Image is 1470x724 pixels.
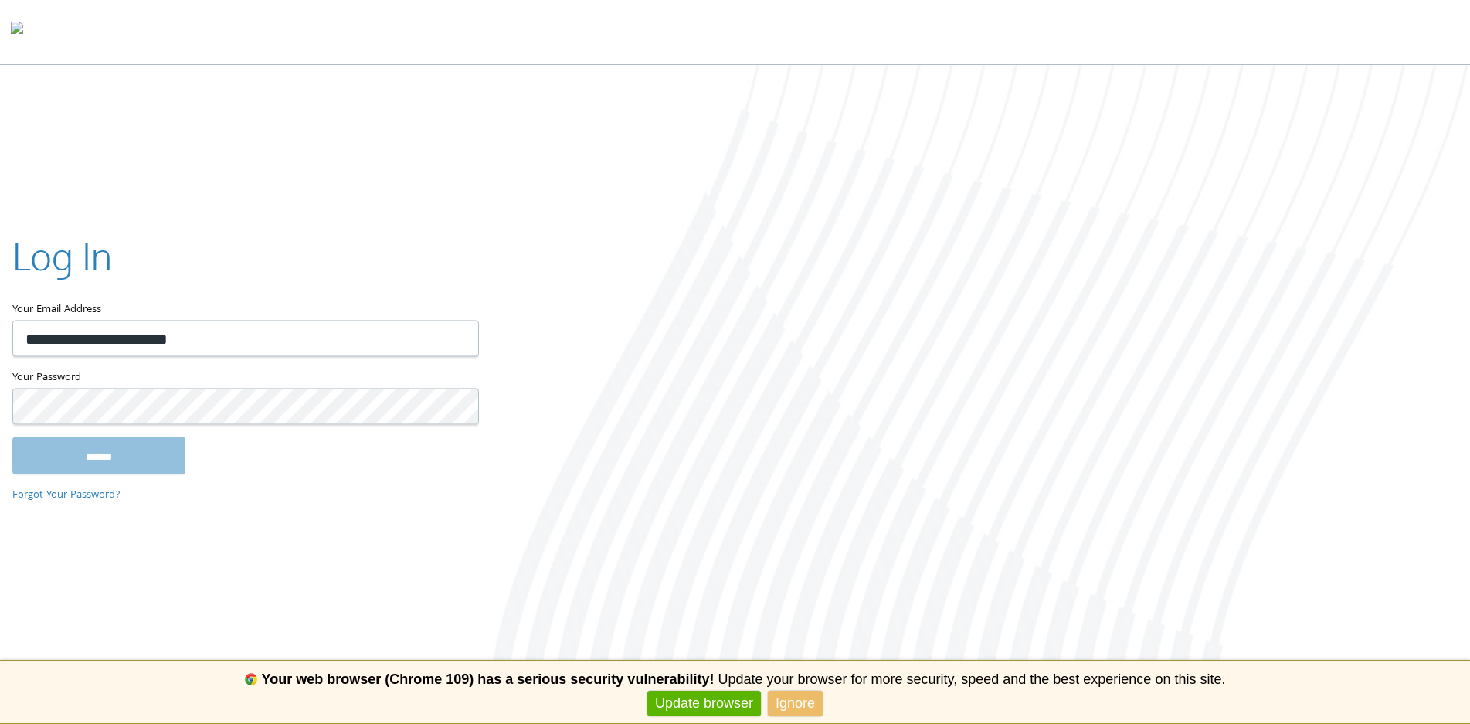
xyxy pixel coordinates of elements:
[11,16,23,47] img: todyl-logo-dark.svg
[12,487,121,504] a: Forgot Your Password?
[768,691,823,716] a: Ignore
[12,230,112,282] h2: Log In
[718,671,1225,687] span: Update your browser for more security, speed and the best experience on this site.
[262,671,715,687] b: Your web browser (Chrome 109) has a serious security vulnerability!
[12,369,477,388] label: Your Password
[647,691,761,716] a: Update browser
